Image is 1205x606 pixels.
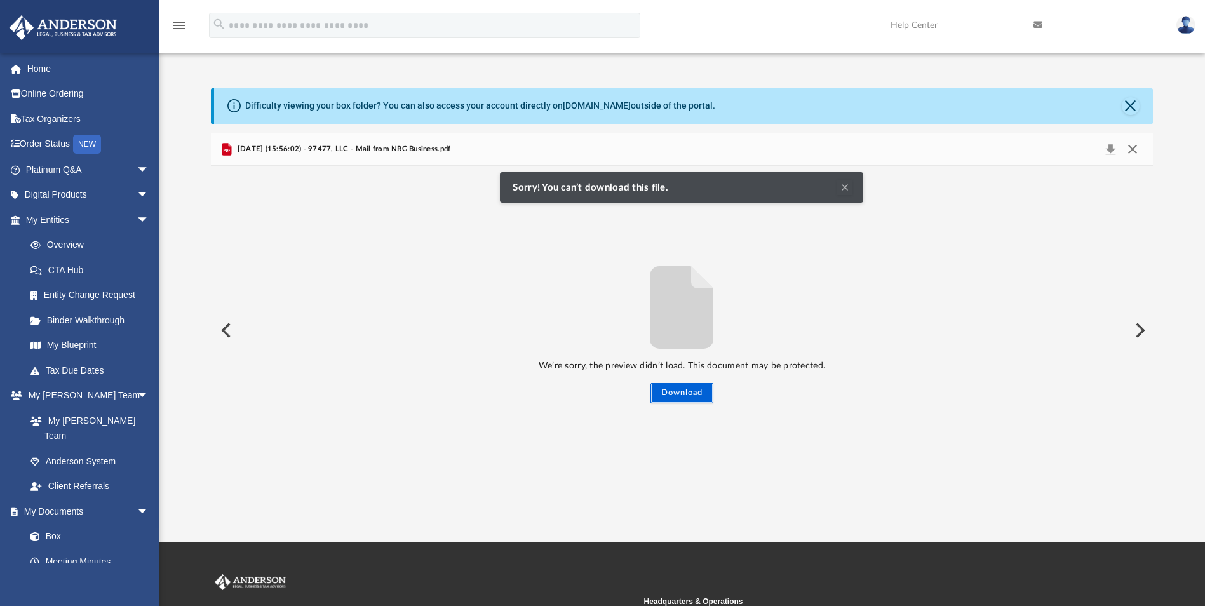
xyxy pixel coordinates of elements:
span: arrow_drop_down [137,182,162,208]
a: Order StatusNEW [9,131,168,158]
i: menu [172,18,187,33]
button: Close [1121,140,1144,158]
span: arrow_drop_down [137,157,162,183]
a: My Documentsarrow_drop_down [9,499,162,524]
button: Download [650,383,713,403]
button: Clear Notification [837,180,852,195]
a: Client Referrals [18,474,162,499]
span: arrow_drop_down [137,383,162,409]
a: My [PERSON_NAME] Teamarrow_drop_down [9,383,162,408]
a: menu [172,24,187,33]
a: Anderson System [18,448,162,474]
a: Tax Organizers [9,106,168,131]
button: Close [1122,97,1140,115]
a: Platinum Q&Aarrow_drop_down [9,157,168,182]
i: search [212,17,226,31]
button: Download [1099,140,1122,158]
a: CTA Hub [18,257,168,283]
a: Overview [18,232,168,258]
span: arrow_drop_down [137,499,162,525]
a: Online Ordering [9,81,168,107]
a: Home [9,56,168,81]
button: Next File [1125,313,1153,348]
img: User Pic [1176,16,1195,34]
button: Previous File [211,313,239,348]
a: Meeting Minutes [18,549,162,574]
a: My Entitiesarrow_drop_down [9,207,168,232]
div: Difficulty viewing your box folder? You can also access your account directly on outside of the p... [245,99,715,112]
img: Anderson Advisors Platinum Portal [212,574,288,591]
a: Entity Change Request [18,283,168,308]
a: Box [18,524,156,549]
div: File preview [211,166,1152,494]
div: NEW [73,135,101,154]
a: [DOMAIN_NAME] [563,100,631,111]
a: My [PERSON_NAME] Team [18,408,156,448]
a: Tax Due Dates [18,358,168,383]
img: Anderson Advisors Platinum Portal [6,15,121,40]
span: arrow_drop_down [137,207,162,233]
a: Binder Walkthrough [18,307,168,333]
p: We’re sorry, the preview didn’t load. This document may be protected. [211,358,1152,374]
span: [DATE] (15:56:02) - 97477, LLC - Mail from NRG Business.pdf [234,144,450,155]
span: Sorry! You can’t download this file. [513,182,674,194]
div: Preview [211,133,1152,494]
a: Digital Productsarrow_drop_down [9,182,168,208]
a: My Blueprint [18,333,162,358]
